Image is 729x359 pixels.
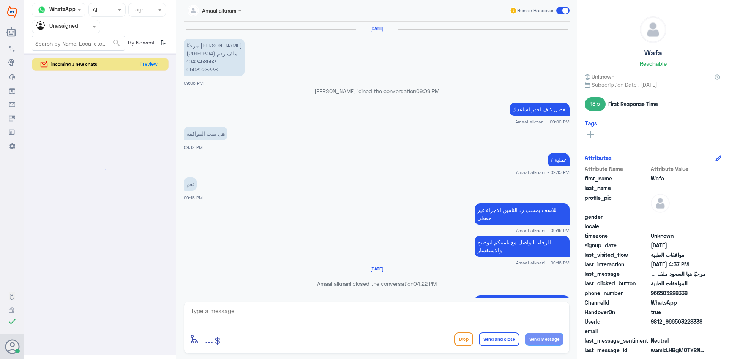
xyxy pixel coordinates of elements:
[516,169,570,176] span: Amaal alknani - 09:15 PM
[94,163,107,176] div: loading...
[585,251,649,259] span: last_visited_flow
[651,213,706,221] span: null
[651,174,706,182] span: Wafa
[640,60,667,67] h6: Reachable
[205,332,213,346] span: ...
[184,280,570,288] p: Amaal alknani closed the conversation
[651,232,706,240] span: Unknown
[205,331,213,348] button: ...
[8,317,17,326] i: check
[525,333,563,346] button: Send Message
[585,260,649,268] span: last_interaction
[585,241,649,249] span: signup_date
[184,145,203,150] span: 09:12 PM
[651,194,670,213] img: defaultAdmin.png
[585,81,721,89] span: Subscription Date : [DATE]
[651,279,706,287] span: الموافقات الطبية
[479,332,519,346] button: Send and close
[125,36,157,51] span: By Newest
[585,120,597,127] h6: Tags
[517,7,554,14] span: Human Handover
[651,289,706,297] span: 966503228338
[454,332,473,346] button: Drop
[32,36,125,50] input: Search by Name, Local etc…
[585,165,649,173] span: Attribute Name
[651,251,706,259] span: موافقات الطبية
[651,222,706,230] span: null
[585,327,649,335] span: email
[585,318,649,326] span: UserId
[475,295,570,316] p: 13/10/2025, 4:22 PM
[413,280,437,287] span: 04:22 PM
[651,165,706,173] span: Attribute Value
[184,87,570,95] p: [PERSON_NAME] joined the conversation
[5,339,19,354] button: Avatar
[585,232,649,240] span: timezone
[548,153,570,166] p: 12/10/2025, 9:15 PM
[651,346,706,354] span: wamid.HBgMOTY2NTAzMjI4MzM4FQIAEhgUM0E2MEQ1NjQ4NTNERjRDQjFGMkMA
[516,227,570,234] span: Amaal alknani - 09:16 PM
[184,127,227,140] p: 12/10/2025, 9:12 PM
[510,103,570,116] p: 12/10/2025, 9:09 PM
[608,100,658,108] span: First Response Time
[585,154,612,161] h6: Attributes
[131,5,145,15] div: Tags
[585,270,649,278] span: last_message
[585,337,649,345] span: last_message_sentiment
[585,289,649,297] span: phone_number
[184,81,204,85] span: 09:06 PM
[585,346,649,354] span: last_message_id
[585,97,606,111] span: 18 s
[651,260,706,268] span: 2025-10-13T13:37:14.323Z
[651,299,706,307] span: 2
[356,266,398,272] h6: [DATE]
[112,38,121,47] span: search
[585,299,649,307] span: ChannelId
[184,195,203,200] span: 09:15 PM
[585,194,649,211] span: profile_pic
[160,36,166,49] i: ⇅
[515,119,570,125] span: Amaal alknani - 09:09 PM
[640,17,666,43] img: defaultAdmin.png
[475,203,570,225] p: 12/10/2025, 9:16 PM
[651,270,706,278] span: مرحبًا هيا السعود ملف رقم (20169304) 1042458552 0503228338
[184,39,245,76] p: 12/10/2025, 9:06 PM
[356,26,398,31] h6: [DATE]
[651,241,706,249] span: 2025-10-12T18:04:26.612Z
[585,308,649,316] span: HandoverOn
[36,4,47,16] img: whatsapp.png
[585,73,614,81] span: Unknown
[416,88,439,94] span: 09:09 PM
[651,308,706,316] span: true
[585,279,649,287] span: last_clicked_button
[184,177,197,191] p: 12/10/2025, 9:15 PM
[516,259,570,266] span: Amaal alknani - 09:16 PM
[651,318,706,326] span: 9812_966503228338
[651,337,706,345] span: 0
[585,222,649,230] span: locale
[36,21,47,32] img: Unassigned.svg
[475,236,570,257] p: 12/10/2025, 9:16 PM
[112,37,121,49] button: search
[585,213,649,221] span: gender
[644,49,662,57] h5: Wafa
[585,174,649,182] span: first_name
[7,6,17,18] img: Widebot Logo
[651,327,706,335] span: null
[585,184,649,192] span: last_name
